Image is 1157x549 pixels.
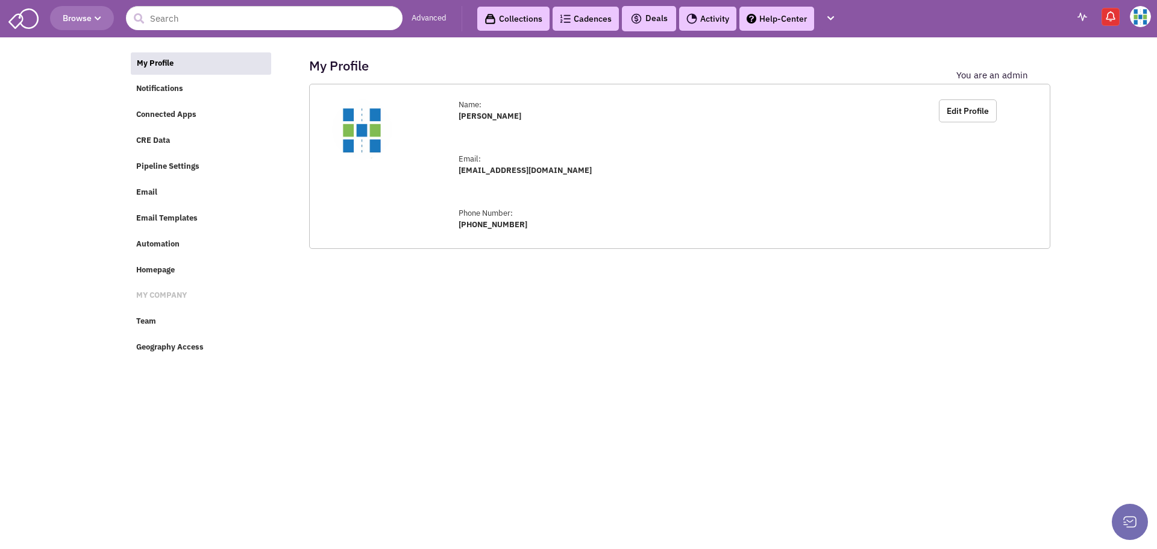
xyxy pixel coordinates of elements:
[130,104,271,127] a: Connected Apps
[459,165,592,177] label: [EMAIL_ADDRESS][DOMAIN_NAME]
[459,154,481,164] span: Email:
[560,14,571,23] img: Cadences_logo.png
[1130,6,1151,27] img: Gabrielle Titow
[627,11,671,27] button: Deals
[136,342,204,353] span: Geography Access
[136,84,183,94] span: Notifications
[50,6,114,30] button: Browse
[459,208,513,218] span: Phone Number:
[630,11,642,26] img: icon-deals.svg
[130,336,271,359] a: Geography Access
[136,187,157,197] span: Email
[679,7,736,31] a: Activity
[130,181,271,204] a: Email
[477,7,550,31] a: Collections
[309,60,369,71] h2: My Profile
[136,110,196,120] span: Connected Apps
[136,290,187,301] span: MY COMPANY
[686,13,697,24] img: Activity.png
[136,239,180,249] span: Automation
[136,213,198,223] span: Email Templates
[956,70,1028,81] label: You are an admin
[484,13,496,25] img: icon-collection-lavender-black.svg
[459,111,521,122] label: [PERSON_NAME]
[136,136,170,146] span: CRE Data
[130,78,271,101] a: Notifications
[553,7,619,31] a: Cadences
[130,259,271,282] a: Homepage
[130,207,271,230] a: Email Templates
[130,155,271,178] a: Pipeline Settings
[412,13,447,24] a: Advanced
[739,7,814,31] a: Help-Center
[459,219,527,231] label: [PHONE_NUMBER]
[136,316,156,327] span: Team
[130,310,271,333] a: Team
[136,161,199,171] span: Pipeline Settings
[747,14,756,24] img: help.png
[130,130,271,152] a: CRE Data
[8,6,39,29] img: SmartAdmin
[332,99,392,160] img: D7rD6WIZrEakQRuEUUp10w.png
[939,99,997,122] button: Edit Profile
[130,233,271,256] a: Automation
[126,6,403,30] input: Search
[131,52,271,75] a: My Profile
[137,58,174,68] span: My Profile
[459,99,481,110] span: Name:
[63,13,101,24] span: Browse
[136,265,175,275] span: Homepage
[630,13,668,24] span: Deals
